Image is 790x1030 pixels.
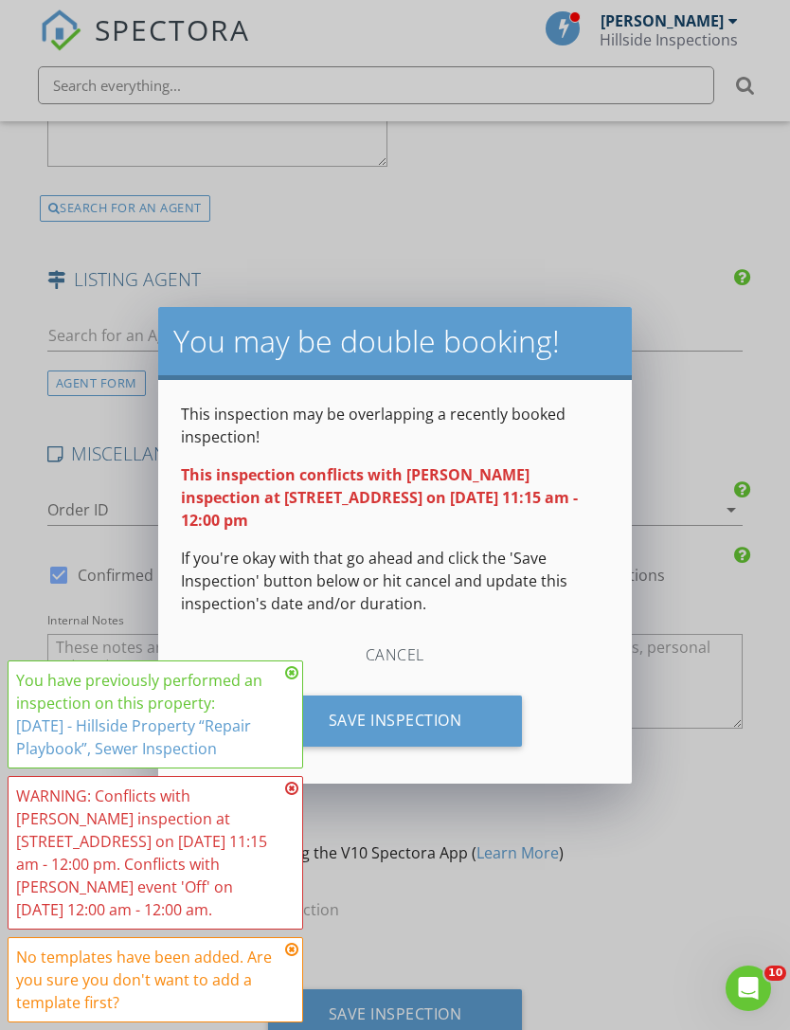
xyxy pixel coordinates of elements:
div: No templates have been added. Are you sure you don't want to add a template first? [16,946,279,1014]
p: If you're okay with that go ahead and click the 'Save Inspection' button below or hit cancel and ... [181,547,609,615]
div: You have previously performed an inspection on this property: [16,669,279,760]
div: Save Inspection [268,696,523,747]
div: WARNING: Conflicts with [PERSON_NAME] inspection at [STREET_ADDRESS] on [DATE] 11:15 am - 12:00 p... [16,785,279,921]
div: Cancel [305,630,485,681]
p: This inspection may be overlapping a recently booked inspection! [181,403,609,448]
a: [DATE] - Hillside Property “Repair Playbook”, Sewer Inspection [16,715,251,759]
iframe: Intercom live chat [726,966,771,1011]
strong: This inspection conflicts with [PERSON_NAME] inspection at [STREET_ADDRESS] on [DATE] 11:15 am - ... [181,464,578,531]
span: 10 [764,966,786,981]
h2: You may be double booking! [173,322,617,360]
